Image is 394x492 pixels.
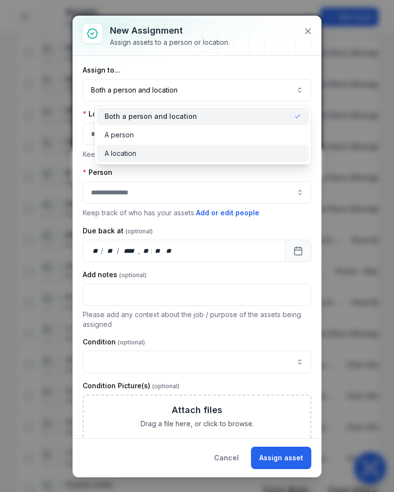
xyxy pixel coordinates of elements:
p: Please add any context about the job / purpose of the assets being assigned [83,310,311,329]
label: Add notes [83,270,146,280]
label: Condition Picture(s) [83,381,179,391]
span: A location [105,149,136,158]
h3: Attach files [172,403,222,417]
span: Both a person and location [105,112,197,121]
span: A person [105,130,134,140]
span: Drag a file here, or click to browse. [141,419,254,429]
button: Both a person and location [83,79,311,101]
label: Condition [83,337,145,347]
div: Both a person and location [94,105,312,165]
